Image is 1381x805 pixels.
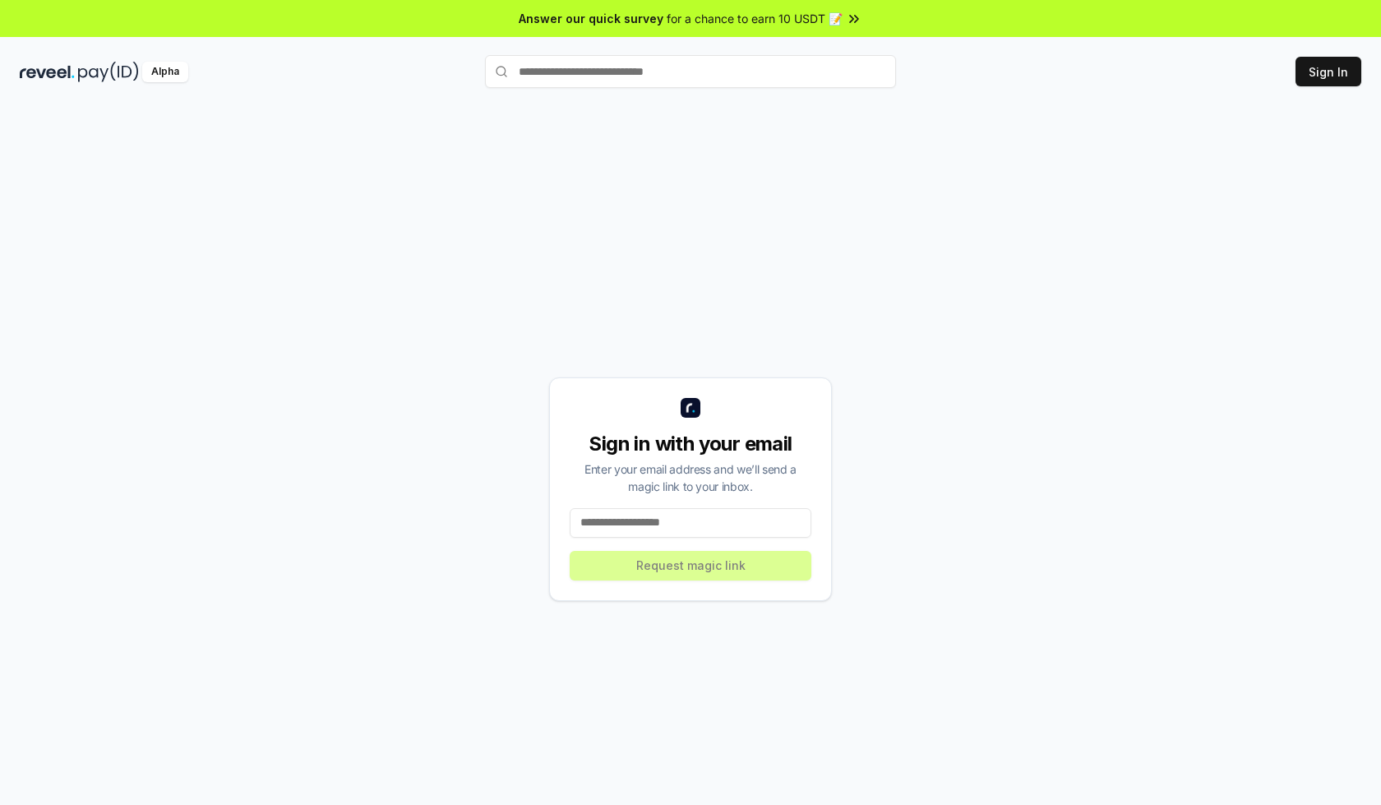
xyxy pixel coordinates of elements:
[570,460,811,495] div: Enter your email address and we’ll send a magic link to your inbox.
[1296,57,1361,86] button: Sign In
[570,431,811,457] div: Sign in with your email
[78,62,139,82] img: pay_id
[142,62,188,82] div: Alpha
[667,10,843,27] span: for a chance to earn 10 USDT 📝
[519,10,663,27] span: Answer our quick survey
[20,62,75,82] img: reveel_dark
[681,398,700,418] img: logo_small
